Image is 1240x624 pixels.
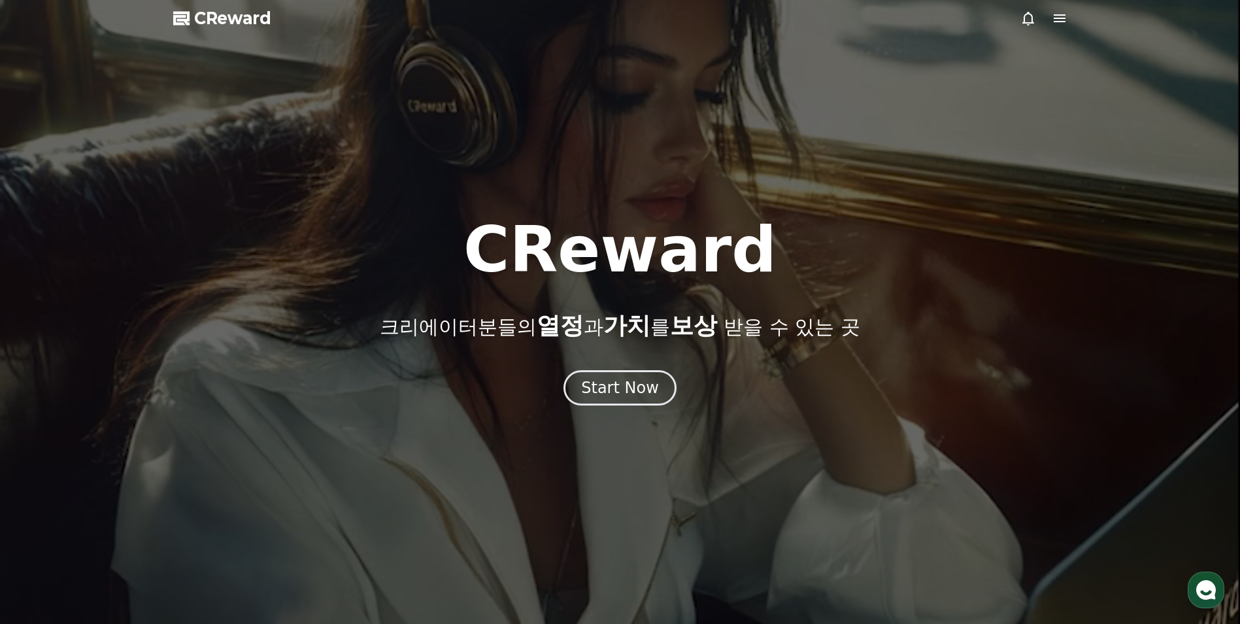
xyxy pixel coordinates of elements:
[603,312,650,339] span: 가치
[463,218,777,281] h1: CReward
[563,370,677,406] button: Start Now
[173,8,271,29] a: CReward
[581,377,659,398] div: Start Now
[563,383,677,396] a: Start Now
[194,8,271,29] span: CReward
[670,312,717,339] span: 보상
[380,313,860,339] p: 크리에이터분들의 과 를 받을 수 있는 곳
[537,312,584,339] span: 열정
